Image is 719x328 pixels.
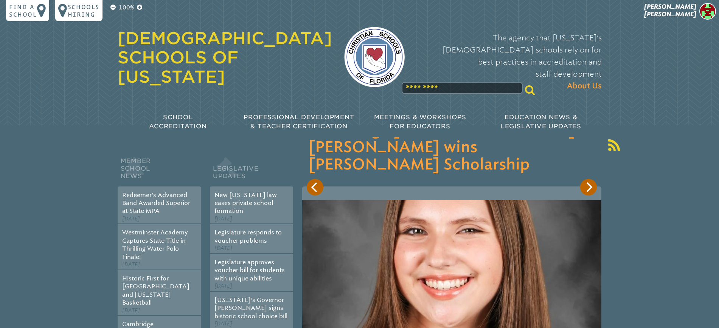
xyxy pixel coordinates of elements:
a: [US_STATE]’s Governor [PERSON_NAME] signs historic school choice bill [214,296,287,320]
span: [DATE] [122,261,140,268]
h2: Member School News [118,156,201,186]
span: School Accreditation [149,114,207,130]
span: [DATE] [122,216,140,222]
span: [DATE] [214,245,232,251]
a: Historic First for [GEOGRAPHIC_DATA] and [US_STATE] Basketball [122,275,189,306]
a: Redeemer’s Advanced Band Awarded Superior at State MPA [122,191,190,215]
span: Meetings & Workshops for Educators [374,114,466,130]
span: [DATE] [214,216,232,222]
img: csf-logo-web-colors.png [344,27,405,87]
img: cf31d8c9efb7104b701f410b954ddb30 [699,3,716,20]
span: [DATE] [214,283,232,289]
button: Next [580,179,597,196]
a: [DEMOGRAPHIC_DATA] Schools of [US_STATE] [118,28,332,86]
p: Schools Hiring [68,3,99,18]
a: New [US_STATE] law eases private school formation [214,191,277,215]
a: Legislature approves voucher bill for students with unique abilities [214,259,285,282]
h3: Cambridge [DEMOGRAPHIC_DATA][PERSON_NAME] wins [PERSON_NAME] Scholarship [308,122,595,174]
h2: Legislative Updates [210,156,293,186]
span: [DATE] [214,320,232,327]
a: Westminster Academy Captures State Title in Thrilling Water Polo Finale! [122,229,188,260]
span: [DATE] [122,307,140,314]
span: Professional Development & Teacher Certification [244,114,354,130]
p: The agency that [US_STATE]’s [DEMOGRAPHIC_DATA] schools rely on for best practices in accreditati... [417,32,602,92]
a: Legislature responds to voucher problems [214,229,282,244]
span: About Us [567,80,602,92]
p: 100% [117,3,135,12]
span: [PERSON_NAME] [PERSON_NAME] [644,3,696,18]
p: Find a school [9,3,37,18]
button: Previous [307,179,323,196]
span: Education News & Legislative Updates [501,114,581,130]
